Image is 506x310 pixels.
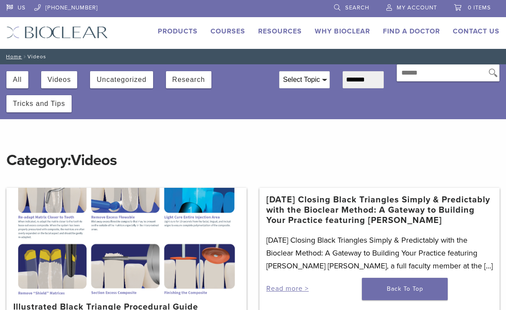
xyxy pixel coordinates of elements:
div: Select Topic [280,72,329,88]
button: Videos [48,71,71,88]
button: Research [172,71,205,88]
a: Back To Top [362,278,448,300]
span: Search [345,4,369,11]
a: [DATE] Closing Black Triangles Simply & Predictably with the Bioclear Method: A Gateway to Buildi... [266,195,493,226]
span: My Account [397,4,437,11]
a: Contact Us [453,27,500,36]
button: Uncategorized [96,71,146,88]
a: Resources [258,27,302,36]
a: Read more > [266,284,309,293]
span: 0 items [468,4,491,11]
a: Why Bioclear [315,27,370,36]
p: [DATE] Closing Black Triangles Simply & Predictably with the Bioclear Method: A Gateway to Buildi... [266,234,493,272]
button: All [13,71,22,88]
a: Find A Doctor [383,27,440,36]
a: Home [3,54,22,60]
span: / [22,54,27,59]
h1: Category: [6,133,500,171]
button: Tricks and Tips [13,95,65,112]
a: Courses [211,27,245,36]
span: Videos [71,151,117,169]
img: Bioclear [6,26,108,39]
a: Products [158,27,198,36]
